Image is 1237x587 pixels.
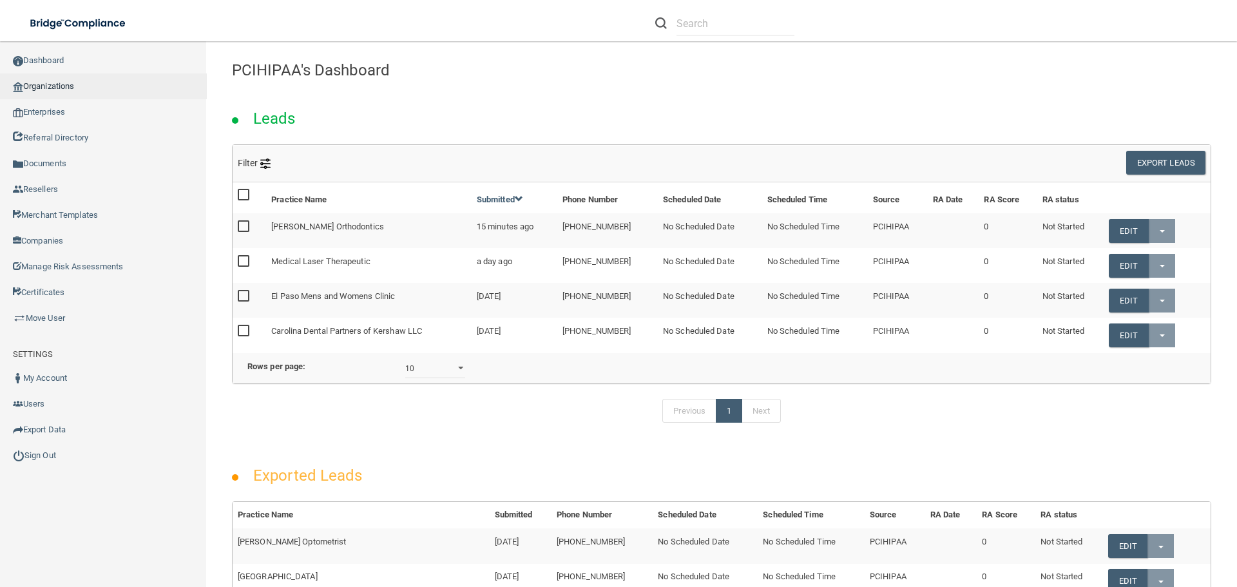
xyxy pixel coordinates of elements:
td: No Scheduled Time [762,213,868,248]
td: [DATE] [472,283,557,318]
img: ic_dashboard_dark.d01f4a41.png [13,56,23,66]
td: 0 [979,283,1037,318]
td: PCIHIPAA [868,213,928,248]
td: [DATE] [472,318,557,352]
td: No Scheduled Date [653,528,758,563]
td: Carolina Dental Partners of Kershaw LLC [266,318,472,352]
td: 0 [979,318,1037,352]
h2: Exported Leads [240,457,375,494]
td: No Scheduled Date [658,318,762,352]
th: RA Score [979,182,1037,213]
h4: PCIHIPAA's Dashboard [232,62,1211,79]
td: 0 [979,213,1037,248]
a: Edit [1109,289,1148,313]
th: Phone Number [557,182,658,213]
th: RA Score [977,502,1035,528]
img: bridge_compliance_login_screen.278c3ca4.svg [19,10,138,37]
label: SETTINGS [13,347,53,362]
td: Not Started [1037,318,1104,352]
td: [DATE] [490,528,551,563]
td: 0 [977,528,1035,563]
td: No Scheduled Time [762,283,868,318]
td: PCIHIPAA [868,318,928,352]
th: RA Date [925,502,977,528]
td: [PHONE_NUMBER] [557,283,658,318]
td: No Scheduled Date [658,283,762,318]
a: 1 [716,399,742,423]
td: a day ago [472,248,557,283]
td: Not Started [1037,213,1104,248]
th: RA status [1037,182,1104,213]
a: Submitted [477,195,523,204]
td: No Scheduled Time [762,248,868,283]
img: enterprise.0d942306.png [13,108,23,117]
img: ic-search.3b580494.png [655,17,667,29]
a: Previous [662,399,716,423]
th: Source [868,182,928,213]
td: 0 [979,248,1037,283]
th: Scheduled Date [658,182,762,213]
td: Not Started [1037,248,1104,283]
a: Edit [1109,219,1148,243]
iframe: Drift Widget Chat Controller [1014,496,1222,547]
th: Source [865,502,925,528]
td: No Scheduled Date [658,213,762,248]
button: Export Leads [1126,151,1205,175]
img: ic_user_dark.df1a06c3.png [13,373,23,383]
th: RA Date [928,182,979,213]
td: No Scheduled Time [762,318,868,352]
a: Next [742,399,780,423]
th: Scheduled Time [762,182,868,213]
img: ic_power_dark.7ecde6b1.png [13,450,24,461]
img: icon-documents.8dae5593.png [13,159,23,169]
h2: Leads [240,101,309,137]
td: [PHONE_NUMBER] [557,318,658,352]
td: PCIHIPAA [865,528,925,563]
th: Scheduled Time [758,502,865,528]
input: Search [676,12,794,35]
img: briefcase.64adab9b.png [13,312,26,325]
th: Practice Name [233,502,490,528]
td: [PERSON_NAME] Optometrist [233,528,490,563]
th: Submitted [490,502,551,528]
td: PCIHIPAA [868,283,928,318]
img: icon-filter@2x.21656d0b.png [260,159,271,169]
td: [PHONE_NUMBER] [551,528,653,563]
th: Phone Number [551,502,653,528]
th: Practice Name [266,182,472,213]
b: Rows per page: [247,361,305,371]
img: organization-icon.f8decf85.png [13,82,23,92]
a: Edit [1109,323,1148,347]
td: 15 minutes ago [472,213,557,248]
img: icon-export.b9366987.png [13,425,23,435]
td: No Scheduled Time [758,528,865,563]
td: [PHONE_NUMBER] [557,213,658,248]
td: Medical Laser Therapeutic [266,248,472,283]
img: icon-users.e205127d.png [13,399,23,409]
td: PCIHIPAA [868,248,928,283]
td: Not Started [1037,283,1104,318]
td: [PERSON_NAME] Orthodontics [266,213,472,248]
td: El Paso Mens and Womens Clinic [266,283,472,318]
td: [PHONE_NUMBER] [557,248,658,283]
img: ic_reseller.de258add.png [13,184,23,195]
th: Scheduled Date [653,502,758,528]
span: Filter [238,158,271,168]
a: Edit [1109,254,1148,278]
td: No Scheduled Date [658,248,762,283]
